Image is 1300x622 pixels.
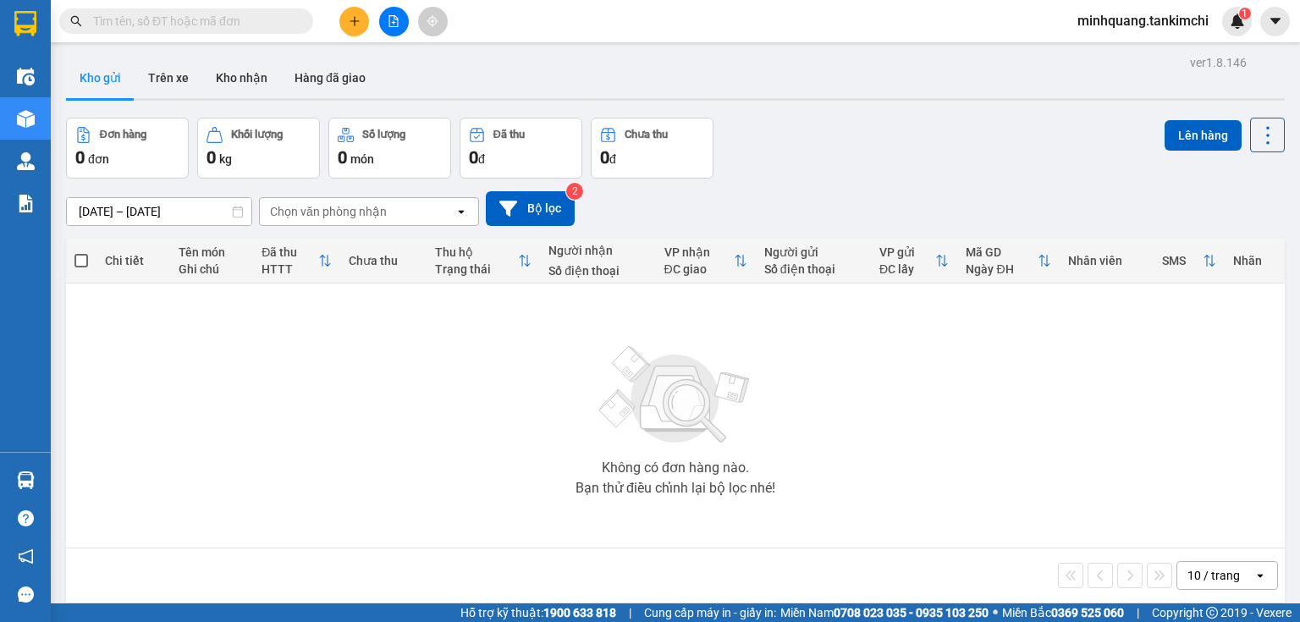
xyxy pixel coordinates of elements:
[493,129,525,140] div: Đã thu
[469,147,478,168] span: 0
[219,152,232,166] span: kg
[17,195,35,212] img: solution-icon
[600,147,609,168] span: 0
[764,262,862,276] div: Số điện thoại
[625,129,668,140] div: Chưa thu
[17,471,35,489] img: warehouse-icon
[656,239,756,283] th: Toggle SortBy
[957,239,1060,283] th: Toggle SortBy
[1253,569,1267,582] svg: open
[135,58,202,98] button: Trên xe
[418,7,448,36] button: aim
[1154,239,1225,283] th: Toggle SortBy
[253,239,340,283] th: Toggle SortBy
[548,264,647,278] div: Số điện thoại
[834,606,989,619] strong: 0708 023 035 - 0935 103 250
[780,603,989,622] span: Miền Nam
[1206,607,1218,619] span: copyright
[1190,53,1247,72] div: ver 1.8.146
[1239,8,1251,19] sup: 1
[644,603,776,622] span: Cung cấp máy in - giấy in:
[543,606,616,619] strong: 1900 633 818
[1051,606,1124,619] strong: 0369 525 060
[966,262,1038,276] div: Ngày ĐH
[460,603,616,622] span: Hỗ trợ kỹ thuật:
[17,110,35,128] img: warehouse-icon
[179,262,245,276] div: Ghi chú
[17,152,35,170] img: warehouse-icon
[1187,567,1240,584] div: 10 / trang
[18,510,34,526] span: question-circle
[379,7,409,36] button: file-add
[609,152,616,166] span: đ
[66,58,135,98] button: Kho gửi
[328,118,451,179] button: Số lượng0món
[281,58,379,98] button: Hàng đã giao
[454,205,468,218] svg: open
[1064,10,1222,31] span: minhquang.tankimchi
[664,262,734,276] div: ĐC giao
[1137,603,1139,622] span: |
[427,15,438,27] span: aim
[576,482,775,495] div: Bạn thử điều chỉnh lại bộ lọc nhé!
[478,152,485,166] span: đ
[435,245,518,259] div: Thu hộ
[362,129,405,140] div: Số lượng
[1230,14,1245,29] img: icon-new-feature
[993,609,998,616] span: ⚪️
[548,244,647,257] div: Người nhận
[427,239,540,283] th: Toggle SortBy
[88,152,109,166] span: đơn
[591,118,713,179] button: Chưa thu0đ
[591,336,760,454] img: svg+xml;base64,PHN2ZyBjbGFzcz0ibGlzdC1wbHVnX19zdmciIHhtbG5zPSJodHRwOi8vd3d3LnczLm9yZy8yMDAwL3N2Zy...
[339,7,369,36] button: plus
[349,15,361,27] span: plus
[1242,8,1248,19] span: 1
[262,245,318,259] div: Đã thu
[1002,603,1124,622] span: Miền Bắc
[879,245,935,259] div: VP gửi
[871,239,957,283] th: Toggle SortBy
[1165,120,1242,151] button: Lên hàng
[764,245,862,259] div: Người gửi
[664,245,734,259] div: VP nhận
[93,12,293,30] input: Tìm tên, số ĐT hoặc mã đơn
[966,245,1038,259] div: Mã GD
[18,548,34,564] span: notification
[566,183,583,200] sup: 2
[602,461,749,475] div: Không có đơn hàng nào.
[270,203,387,220] div: Chọn văn phòng nhận
[105,254,162,267] div: Chi tiết
[70,15,82,27] span: search
[388,15,399,27] span: file-add
[100,129,146,140] div: Đơn hàng
[75,147,85,168] span: 0
[435,262,518,276] div: Trạng thái
[67,198,251,225] input: Select a date range.
[197,118,320,179] button: Khối lượng0kg
[1068,254,1144,267] div: Nhân viên
[349,254,418,267] div: Chưa thu
[486,191,575,226] button: Bộ lọc
[460,118,582,179] button: Đã thu0đ
[1260,7,1290,36] button: caret-down
[1233,254,1276,267] div: Nhãn
[350,152,374,166] span: món
[179,245,245,259] div: Tên món
[1162,254,1203,267] div: SMS
[17,68,35,85] img: warehouse-icon
[231,129,283,140] div: Khối lượng
[202,58,281,98] button: Kho nhận
[66,118,189,179] button: Đơn hàng0đơn
[207,147,216,168] span: 0
[879,262,935,276] div: ĐC lấy
[14,11,36,36] img: logo-vxr
[1268,14,1283,29] span: caret-down
[18,586,34,603] span: message
[338,147,347,168] span: 0
[262,262,318,276] div: HTTT
[629,603,631,622] span: |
